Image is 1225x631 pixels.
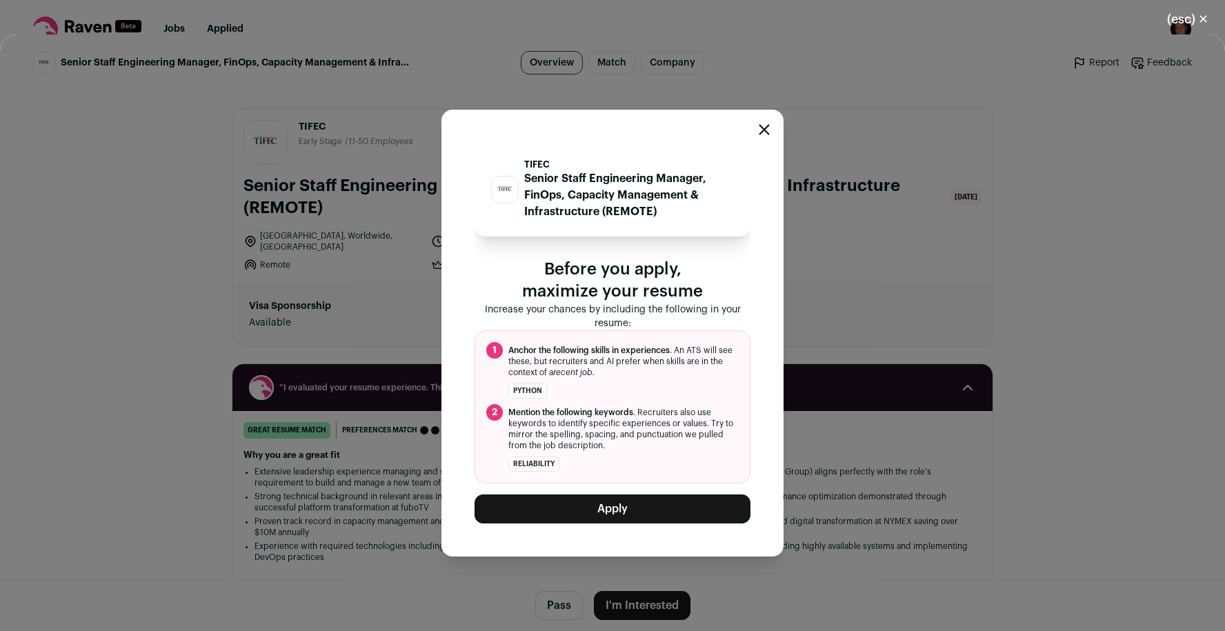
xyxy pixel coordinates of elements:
button: Close modal [1151,4,1225,34]
span: . Recruiters also use keywords to identify specific experiences or values. Try to mirror the spel... [508,407,739,451]
li: Python [508,383,547,399]
i: recent job. [553,368,595,377]
button: Apply [475,494,750,523]
p: Increase your chances by including the following in your resume: [475,303,750,330]
span: . An ATS will see these, but recruiters and AI prefer when skills are in the context of a [508,345,739,378]
button: Close modal [759,124,770,135]
p: Senior Staff Engineering Manager, FinOps, Capacity Management & Infrastructure (REMOTE) [524,170,734,220]
li: reliability [508,457,559,472]
p: TIFEC [524,159,734,170]
span: Anchor the following skills in experiences [508,346,670,354]
p: Before you apply, maximize your resume [475,259,750,303]
span: 1 [486,342,503,359]
span: 2 [486,404,503,421]
span: Mention the following keywords [508,408,633,417]
img: 1bed34e9a7ad1f5e209559f65fd51d1a42f3522dafe3eea08c5e904d6a2faa38 [492,177,518,203]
